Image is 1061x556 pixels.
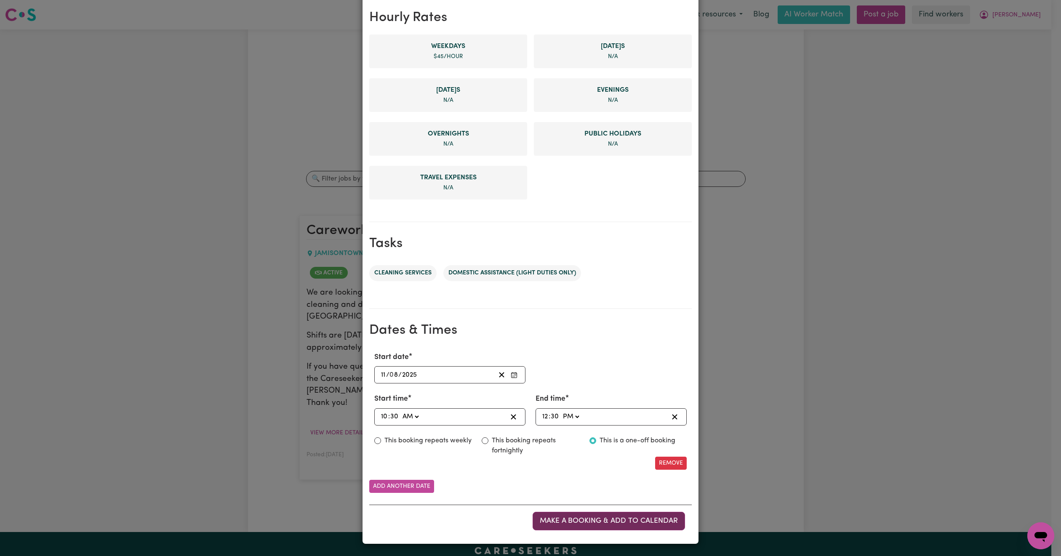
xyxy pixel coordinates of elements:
span: not specified [443,98,453,103]
label: This booking repeats fortnightly [492,436,579,456]
h2: Dates & Times [369,322,692,338]
span: not specified [443,141,453,147]
label: Start time [374,394,408,404]
span: / [386,371,389,379]
input: -- [542,411,549,423]
input: ---- [402,369,418,380]
span: : [388,413,390,420]
button: Make a booking & add to calendar [533,512,685,530]
span: not specified [608,54,618,59]
span: not specified [443,185,453,191]
label: Start date [374,352,409,363]
span: Overnight rate [376,129,520,139]
span: Public Holiday rate [541,129,685,139]
span: Evening rate [541,85,685,95]
button: Clear Start date [495,369,508,380]
span: : [549,413,550,420]
iframe: Button to launch messaging window, conversation in progress [1027,522,1054,549]
span: Weekday rate [376,41,520,51]
span: $ 45 /hour [434,54,463,59]
span: 0 [389,372,394,378]
button: Remove this date/time [655,457,687,470]
h2: Hourly Rates [369,10,692,26]
button: Enter Start date [508,369,520,380]
span: Travel Expense rate [376,173,520,183]
input: -- [550,411,559,423]
span: Sunday rate [376,85,520,95]
span: not specified [608,98,618,103]
span: Make a booking & add to calendar [540,517,678,524]
label: This is a one-off booking [600,436,675,446]
label: This booking repeats weekly [384,436,472,446]
span: / [398,371,402,379]
label: End time [536,394,565,404]
button: Add another date [369,480,434,493]
span: not specified [608,141,618,147]
input: -- [381,369,386,380]
input: -- [390,411,399,423]
h2: Tasks [369,236,692,252]
input: -- [390,369,398,380]
span: Saturday rate [541,41,685,51]
li: Cleaning services [369,265,437,281]
input: -- [381,411,388,423]
li: Domestic assistance (light duties only) [443,265,581,281]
